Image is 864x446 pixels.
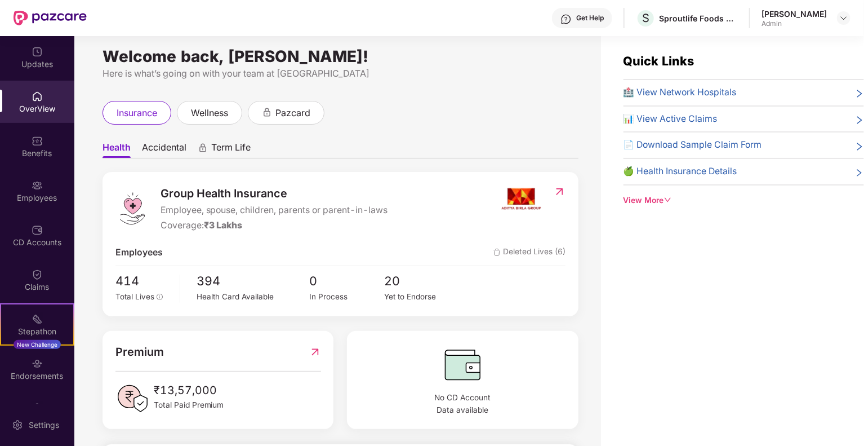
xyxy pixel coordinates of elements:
[493,246,565,260] span: Deleted Lives (6)
[839,14,848,23] img: svg+xml;base64,PHN2ZyBpZD0iRHJvcGRvd24tMzJ4MzIiIHhtbG5zPSJodHRwOi8vd3d3LnczLm9yZy8yMDAwL3N2ZyIgd2...
[142,142,186,158] span: Accidental
[197,272,310,291] span: 394
[103,67,578,81] div: Here is what’s going on with your team at [GEOGRAPHIC_DATA]
[642,11,649,25] span: S
[161,219,388,233] div: Coverage:
[360,343,565,386] img: CDBalanceIcon
[191,106,228,120] span: wellness
[659,13,738,24] div: Sproutlife Foods Private Limited
[309,291,384,303] div: In Process
[32,91,43,102] img: svg+xml;base64,PHN2ZyBpZD0iSG9tZSIgeG1sbnM9Imh0dHA6Ly93d3cudzMub3JnLzIwMDAvc3ZnIiB3aWR0aD0iMjAiIG...
[14,11,87,25] img: New Pazcare Logo
[761,19,827,28] div: Admin
[623,138,762,152] span: 📄 Download Sample Claim Form
[32,313,43,325] img: svg+xml;base64,PHN2ZyB4bWxucz0iaHR0cDovL3d3dy53My5vcmcvMjAwMC9zdmciIHdpZHRoPSIyMSIgaGVpZ2h0PSIyMC...
[360,392,565,416] span: No CD Account Data available
[14,340,61,349] div: New Challenge
[161,204,388,218] span: Employee, spouse, children, parents or parent-in-laws
[25,419,63,431] div: Settings
[623,86,737,100] span: 🏥 View Network Hospitals
[103,52,578,61] div: Welcome back, [PERSON_NAME]!
[157,294,163,301] span: info-circle
[154,382,224,399] span: ₹13,57,000
[103,142,131,158] span: Health
[623,165,737,179] span: 🍏 Health Insurance Details
[115,343,164,361] span: Premium
[385,272,460,291] span: 20
[1,326,73,337] div: Stepathon
[115,292,154,301] span: Total Lives
[309,272,384,291] span: 0
[32,358,43,369] img: svg+xml;base64,PHN2ZyBpZD0iRW5kb3JzZW1lbnRzIiB4bWxucz0iaHR0cDovL3d3dy53My5vcmcvMjAwMC9zdmciIHdpZH...
[117,106,157,120] span: insurance
[115,272,172,291] span: 414
[32,180,43,191] img: svg+xml;base64,PHN2ZyBpZD0iRW1wbG95ZWVzIiB4bWxucz0iaHR0cDovL3d3dy53My5vcmcvMjAwMC9zdmciIHdpZHRoPS...
[32,46,43,58] img: svg+xml;base64,PHN2ZyBpZD0iVXBkYXRlZCIgeG1sbnM9Imh0dHA6Ly93d3cudzMub3JnLzIwMDAvc3ZnIiB3aWR0aD0iMj...
[623,195,864,207] div: View More
[309,343,321,361] img: RedirectIcon
[554,186,565,197] img: RedirectIcon
[493,249,501,256] img: deleteIcon
[115,246,163,260] span: Employees
[560,14,572,25] img: svg+xml;base64,PHN2ZyBpZD0iSGVscC0zMngzMiIgeG1sbnM9Imh0dHA6Ly93d3cudzMub3JnLzIwMDAvc3ZnIiB3aWR0aD...
[32,224,43,236] img: svg+xml;base64,PHN2ZyBpZD0iQ0RfQWNjb3VudHMiIGRhdGEtbmFtZT0iQ0QgQWNjb3VudHMiIHhtbG5zPSJodHRwOi8vd3...
[32,269,43,280] img: svg+xml;base64,PHN2ZyBpZD0iQ2xhaW0iIHhtbG5zPSJodHRwOi8vd3d3LnczLm9yZy8yMDAwL3N2ZyIgd2lkdGg9IjIwIi...
[115,192,149,226] img: logo
[623,54,694,68] span: Quick Links
[161,185,388,202] span: Group Health Insurance
[211,142,251,158] span: Term Life
[204,220,243,231] span: ₹3 Lakhs
[32,135,43,147] img: svg+xml;base64,PHN2ZyBpZD0iQmVuZWZpdHMiIHhtbG5zPSJodHRwOi8vd3d3LnczLm9yZy8yMDAwL3N2ZyIgd2lkdGg9Ij...
[154,399,224,412] span: Total Paid Premium
[32,403,43,414] img: svg+xml;base64,PHN2ZyBpZD0iTXlfT3JkZXJzIiBkYXRhLW5hbWU9Ik15IE9yZGVycyIgeG1sbnM9Imh0dHA6Ly93d3cudz...
[262,107,272,117] div: animation
[855,114,864,126] span: right
[664,196,672,204] span: down
[275,106,310,120] span: pazcard
[855,167,864,179] span: right
[198,143,208,153] div: animation
[623,112,718,126] span: 📊 View Active Claims
[855,88,864,100] span: right
[197,291,310,303] div: Health Card Available
[385,291,460,303] div: Yet to Endorse
[12,419,23,431] img: svg+xml;base64,PHN2ZyBpZD0iU2V0dGluZy0yMHgyMCIgeG1sbnM9Imh0dHA6Ly93d3cudzMub3JnLzIwMDAvc3ZnIiB3aW...
[761,8,827,19] div: [PERSON_NAME]
[855,140,864,152] span: right
[115,382,149,416] img: PaidPremiumIcon
[576,14,604,23] div: Get Help
[500,185,542,213] img: insurerIcon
